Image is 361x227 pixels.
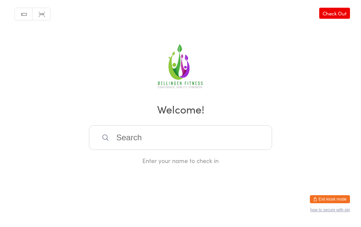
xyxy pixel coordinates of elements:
[310,199,350,207] button: Exit kiosk mode
[310,211,350,216] button: how to secure with pin
[319,11,350,22] a: Check Out
[89,160,272,168] div: Enter your name to check in
[7,105,354,120] h2: Welcome!
[154,46,207,96] img: Bellingen Fitness
[89,129,272,154] input: Search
